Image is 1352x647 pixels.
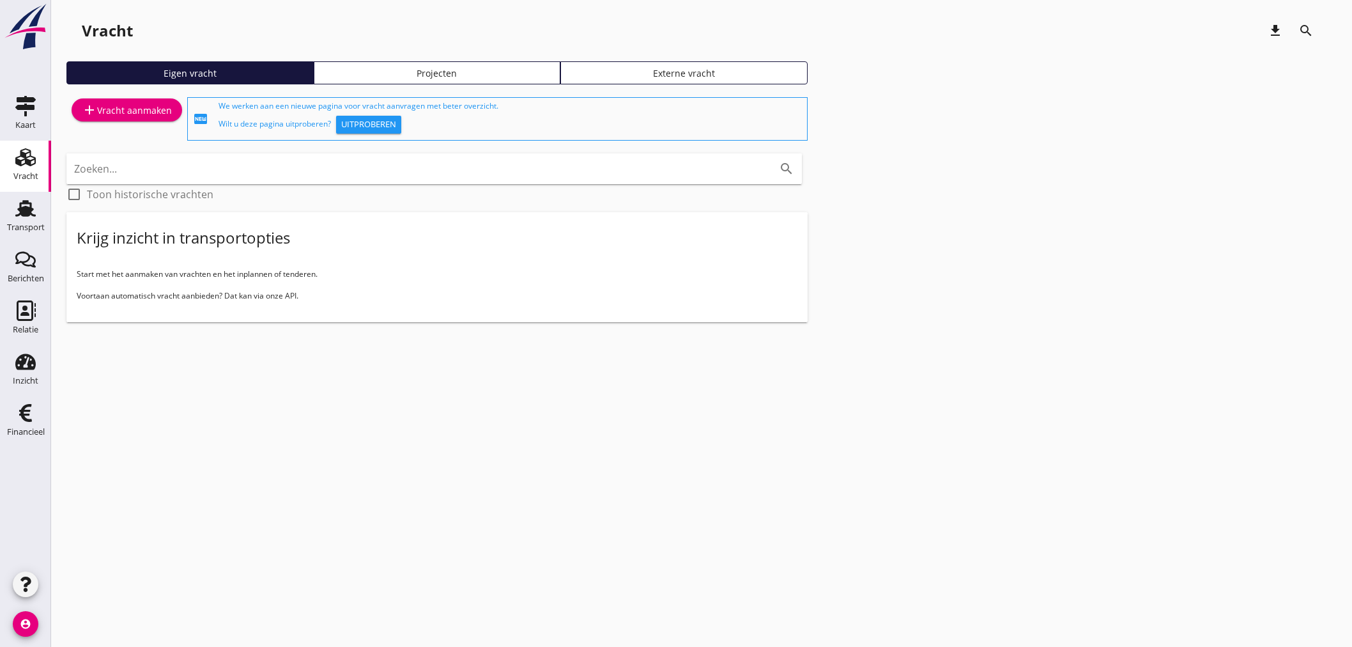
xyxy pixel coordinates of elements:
div: Eigen vracht [72,66,308,80]
i: account_circle [13,611,38,637]
div: Uitproberen [341,118,396,131]
div: Vracht [82,20,133,41]
i: search [1298,23,1314,38]
a: Vracht aanmaken [72,98,182,121]
img: logo-small.a267ee39.svg [3,3,49,51]
div: We werken aan een nieuwe pagina voor vracht aanvragen met beter overzicht. Wilt u deze pagina uit... [219,100,802,137]
a: Eigen vracht [66,61,314,84]
div: Projecten [319,66,555,80]
a: Projecten [314,61,561,84]
div: Externe vracht [566,66,802,80]
p: Start met het aanmaken van vrachten en het inplannen of tenderen. [77,269,797,280]
label: Toon historische vrachten [87,188,213,201]
div: Kaart [15,121,36,129]
i: fiber_new [193,111,208,127]
a: Externe vracht [560,61,808,84]
i: search [779,161,794,176]
div: Berichten [8,274,44,283]
p: Voortaan automatisch vracht aanbieden? Dat kan via onze API. [77,290,797,302]
button: Uitproberen [336,116,401,134]
div: Vracht [13,172,38,180]
i: download [1268,23,1283,38]
div: Relatie [13,325,38,334]
div: Transport [7,223,45,231]
input: Zoeken... [74,159,758,179]
div: Vracht aanmaken [82,102,172,118]
div: Financieel [7,428,45,436]
div: Krijg inzicht in transportopties [77,228,290,248]
i: add [82,102,97,118]
div: Inzicht [13,377,38,385]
